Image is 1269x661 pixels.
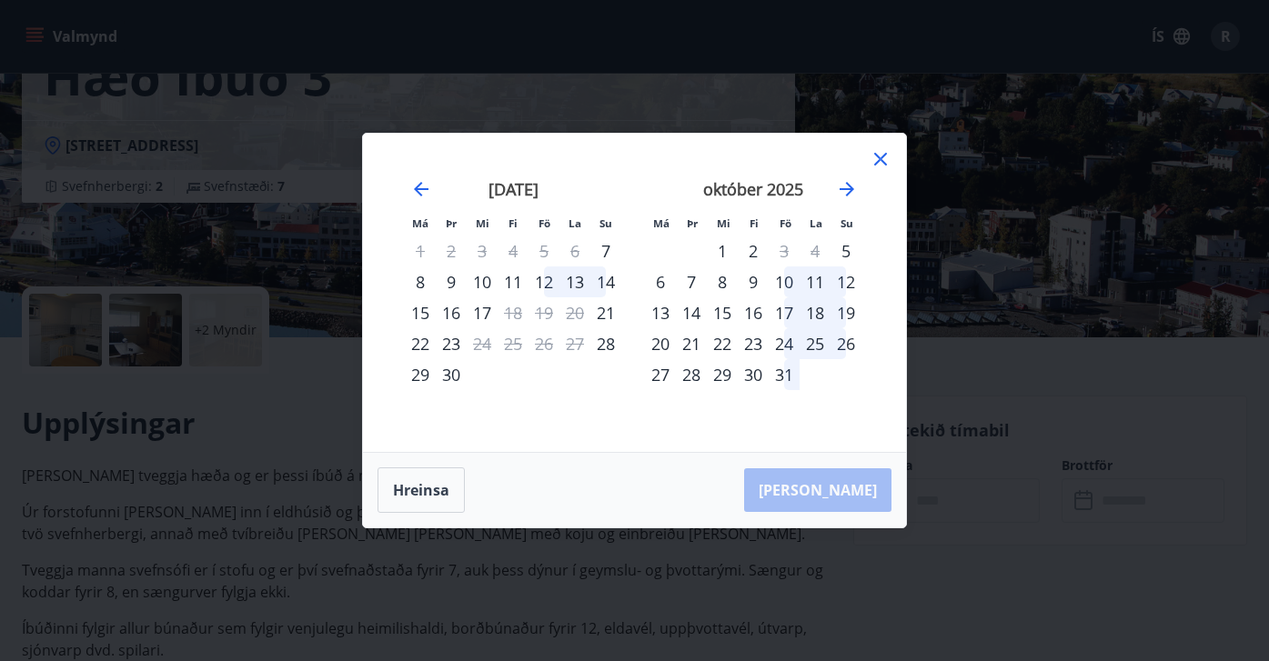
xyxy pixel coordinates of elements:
div: 31 [769,359,800,390]
div: 19 [831,297,861,328]
div: 12 [831,266,861,297]
div: 8 [707,266,738,297]
button: Hreinsa [378,467,465,513]
td: Not available. fimmtudagur, 25. september 2025 [498,328,529,359]
td: Choose fimmtudagur, 30. október 2025 as your check-in date. It’s available. [738,359,769,390]
td: Choose fimmtudagur, 16. október 2025 as your check-in date. It’s available. [738,297,769,328]
div: Calendar [385,155,884,430]
div: 1 [707,235,738,266]
div: 10 [769,266,800,297]
small: La [810,216,822,230]
div: 17 [769,297,800,328]
td: Choose mánudagur, 15. september 2025 as your check-in date. It’s available. [405,297,436,328]
small: Þr [687,216,698,230]
div: Aðeins útritun í boði [769,235,800,266]
td: Not available. laugardagur, 27. september 2025 [559,328,590,359]
small: Má [653,216,670,230]
td: Choose laugardagur, 13. september 2025 as your check-in date. It’s available. [559,266,590,297]
div: 2 [738,235,769,266]
td: Choose föstudagur, 31. október 2025 as your check-in date. It’s available. [769,359,800,390]
small: Fö [780,216,791,230]
small: Mi [717,216,730,230]
div: 13 [559,266,590,297]
div: 24 [769,328,800,359]
div: 29 [405,359,436,390]
div: 29 [707,359,738,390]
div: 11 [800,266,831,297]
td: Choose mánudagur, 8. september 2025 as your check-in date. It’s available. [405,266,436,297]
td: Choose föstudagur, 17. október 2025 as your check-in date. It’s available. [769,297,800,328]
td: Choose mánudagur, 20. október 2025 as your check-in date. It’s available. [645,328,676,359]
div: 27 [645,359,676,390]
div: 28 [676,359,707,390]
div: Aðeins innritun í boði [590,235,621,266]
div: 22 [405,328,436,359]
td: Choose sunnudagur, 21. september 2025 as your check-in date. It’s available. [590,297,621,328]
td: Not available. fimmtudagur, 4. september 2025 [498,235,529,266]
td: Choose laugardagur, 11. október 2025 as your check-in date. It’s available. [800,266,831,297]
td: Choose fimmtudagur, 11. september 2025 as your check-in date. It’s available. [498,266,529,297]
td: Choose sunnudagur, 12. október 2025 as your check-in date. It’s available. [831,266,861,297]
td: Choose þriðjudagur, 14. október 2025 as your check-in date. It’s available. [676,297,707,328]
td: Choose miðvikudagur, 1. október 2025 as your check-in date. It’s available. [707,235,738,266]
div: 17 [467,297,498,328]
div: 13 [645,297,676,328]
div: 23 [738,328,769,359]
div: Move forward to switch to the next month. [836,178,858,200]
td: Choose miðvikudagur, 22. október 2025 as your check-in date. It’s available. [707,328,738,359]
td: Choose sunnudagur, 19. október 2025 as your check-in date. It’s available. [831,297,861,328]
small: Su [841,216,853,230]
div: 15 [405,297,436,328]
td: Choose föstudagur, 24. október 2025 as your check-in date. It’s available. [769,328,800,359]
td: Choose sunnudagur, 28. september 2025 as your check-in date. It’s available. [590,328,621,359]
td: Choose laugardagur, 25. október 2025 as your check-in date. It’s available. [800,328,831,359]
td: Choose miðvikudagur, 17. september 2025 as your check-in date. It’s available. [467,297,498,328]
td: Not available. laugardagur, 4. október 2025 [800,235,831,266]
td: Choose miðvikudagur, 8. október 2025 as your check-in date. It’s available. [707,266,738,297]
div: 6 [645,266,676,297]
td: Not available. þriðjudagur, 2. september 2025 [436,235,467,266]
td: Not available. föstudagur, 5. september 2025 [529,235,559,266]
div: 9 [738,266,769,297]
td: Choose þriðjudagur, 16. september 2025 as your check-in date. It’s available. [436,297,467,328]
td: Choose þriðjudagur, 7. október 2025 as your check-in date. It’s available. [676,266,707,297]
td: Choose sunnudagur, 26. október 2025 as your check-in date. It’s available. [831,328,861,359]
div: 16 [436,297,467,328]
td: Choose þriðjudagur, 28. október 2025 as your check-in date. It’s available. [676,359,707,390]
div: 30 [738,359,769,390]
td: Choose fimmtudagur, 9. október 2025 as your check-in date. It’s available. [738,266,769,297]
div: 14 [590,266,621,297]
small: Fi [750,216,759,230]
div: 16 [738,297,769,328]
td: Choose fimmtudagur, 23. október 2025 as your check-in date. It’s available. [738,328,769,359]
small: La [569,216,581,230]
td: Choose miðvikudagur, 10. september 2025 as your check-in date. It’s available. [467,266,498,297]
small: Fö [539,216,550,230]
td: Choose mánudagur, 13. október 2025 as your check-in date. It’s available. [645,297,676,328]
td: Choose föstudagur, 12. september 2025 as your check-in date. It’s available. [529,266,559,297]
div: 14 [676,297,707,328]
div: Aðeins innritun í boði [590,328,621,359]
td: Choose mánudagur, 29. september 2025 as your check-in date. It’s available. [405,359,436,390]
div: 11 [498,266,529,297]
td: Choose sunnudagur, 7. september 2025 as your check-in date. It’s available. [590,235,621,266]
div: 18 [800,297,831,328]
div: 8 [405,266,436,297]
td: Not available. föstudagur, 26. september 2025 [529,328,559,359]
div: Aðeins innritun í boði [590,297,621,328]
div: 25 [800,328,831,359]
div: 12 [529,266,559,297]
div: 21 [676,328,707,359]
div: 15 [707,297,738,328]
div: 30 [436,359,467,390]
td: Choose föstudagur, 10. október 2025 as your check-in date. It’s available. [769,266,800,297]
small: Su [599,216,612,230]
div: 22 [707,328,738,359]
div: Move backward to switch to the previous month. [410,178,432,200]
td: Choose mánudagur, 22. september 2025 as your check-in date. It’s available. [405,328,436,359]
div: 10 [467,266,498,297]
div: Aðeins útritun í boði [498,297,529,328]
td: Choose fimmtudagur, 2. október 2025 as your check-in date. It’s available. [738,235,769,266]
td: Choose miðvikudagur, 29. október 2025 as your check-in date. It’s available. [707,359,738,390]
td: Choose þriðjudagur, 23. september 2025 as your check-in date. It’s available. [436,328,467,359]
